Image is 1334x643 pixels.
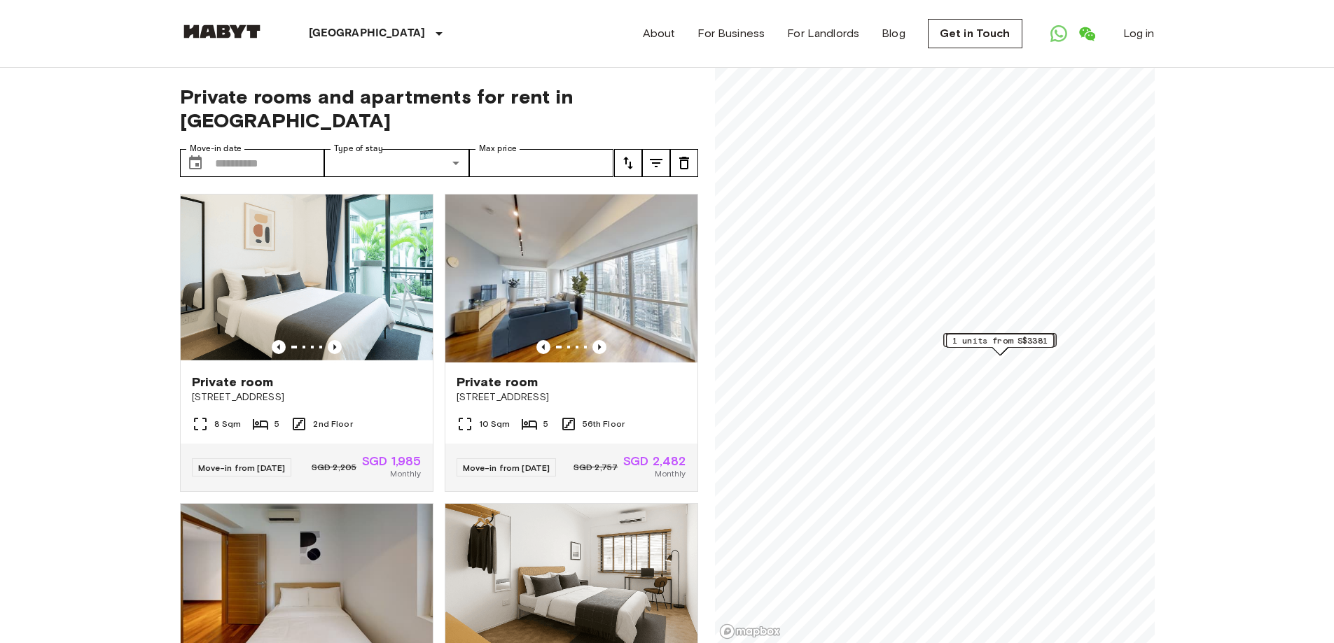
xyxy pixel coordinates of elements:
[390,467,421,480] span: Monthly
[614,149,642,177] button: tune
[309,25,426,42] p: [GEOGRAPHIC_DATA]
[882,25,905,42] a: Blog
[328,340,342,354] button: Previous image
[362,455,421,467] span: SGD 1,985
[952,334,1048,347] span: 1 units from S$3381
[463,462,550,473] span: Move-in from [DATE]
[181,149,209,177] button: Choose date
[946,333,1054,355] div: Map marker
[536,340,550,354] button: Previous image
[655,467,686,480] span: Monthly
[190,143,242,155] label: Move-in date
[623,455,686,467] span: SGD 2,482
[214,418,242,430] span: 8 Sqm
[574,461,618,474] span: SGD 2,757
[583,418,625,430] span: 56th Floor
[180,85,698,132] span: Private rooms and apartments for rent in [GEOGRAPHIC_DATA]
[479,418,510,430] span: 10 Sqm
[312,461,356,474] span: SGD 2,205
[1045,20,1073,48] a: Open WhatsApp
[457,390,686,404] span: [STREET_ADDRESS]
[334,143,383,155] label: Type of stay
[313,418,352,430] span: 2nd Floor
[946,334,1054,355] div: Map marker
[943,333,1056,355] div: Map marker
[180,24,264,38] img: Habyt
[479,143,517,155] label: Max price
[719,623,781,640] a: Mapbox logo
[192,374,274,390] span: Private room
[272,340,286,354] button: Previous image
[642,149,670,177] button: tune
[787,25,859,42] a: For Landlords
[1123,25,1155,42] a: Log in
[643,25,676,42] a: About
[592,340,606,354] button: Previous image
[445,195,697,362] img: Marketing picture of unit SG-01-072-003-04
[180,194,433,492] a: Marketing picture of unit SG-01-083-001-005Previous imagePrevious imagePrivate room[STREET_ADDRES...
[192,390,422,404] span: [STREET_ADDRESS]
[445,194,698,492] a: Marketing picture of unit SG-01-072-003-04Previous imagePrevious imagePrivate room[STREET_ADDRESS...
[697,25,765,42] a: For Business
[543,418,548,430] span: 5
[275,418,279,430] span: 5
[1073,20,1101,48] a: Open WeChat
[670,149,698,177] button: tune
[928,19,1022,48] a: Get in Touch
[181,195,433,362] img: Marketing picture of unit SG-01-083-001-005
[198,462,286,473] span: Move-in from [DATE]
[457,374,539,390] span: Private room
